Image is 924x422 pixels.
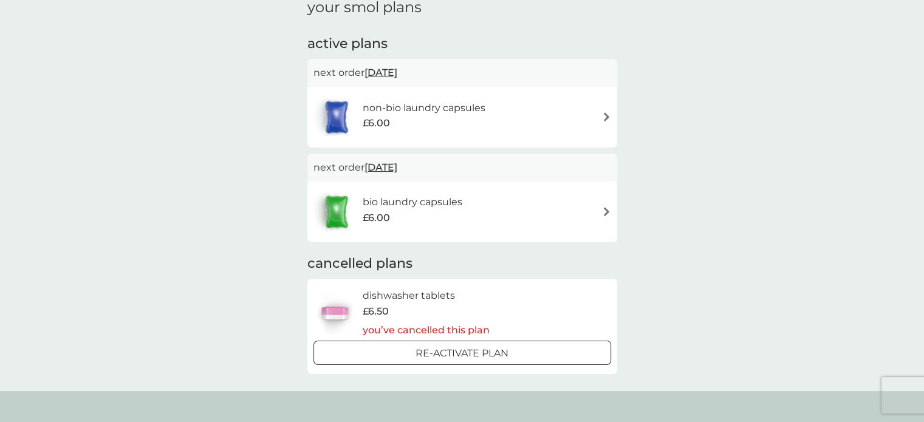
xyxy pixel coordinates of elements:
h2: active plans [307,35,617,53]
h6: bio laundry capsules [363,194,462,210]
span: £6.00 [363,115,390,131]
p: next order [313,65,611,81]
h6: non-bio laundry capsules [363,100,485,116]
span: £6.00 [363,210,390,226]
p: you’ve cancelled this plan [363,322,490,338]
p: Re-activate Plan [416,345,508,361]
span: [DATE] [364,155,397,179]
img: dishwasher tablets [313,291,356,334]
h6: dishwasher tablets [363,288,490,304]
img: non-bio laundry capsules [313,96,360,138]
span: £6.50 [363,304,389,319]
h2: cancelled plans [307,254,617,273]
p: next order [313,160,611,175]
img: bio laundry capsules [313,191,360,233]
span: [DATE] [364,61,397,84]
button: Re-activate Plan [313,341,611,365]
img: arrow right [602,112,611,121]
img: arrow right [602,207,611,216]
